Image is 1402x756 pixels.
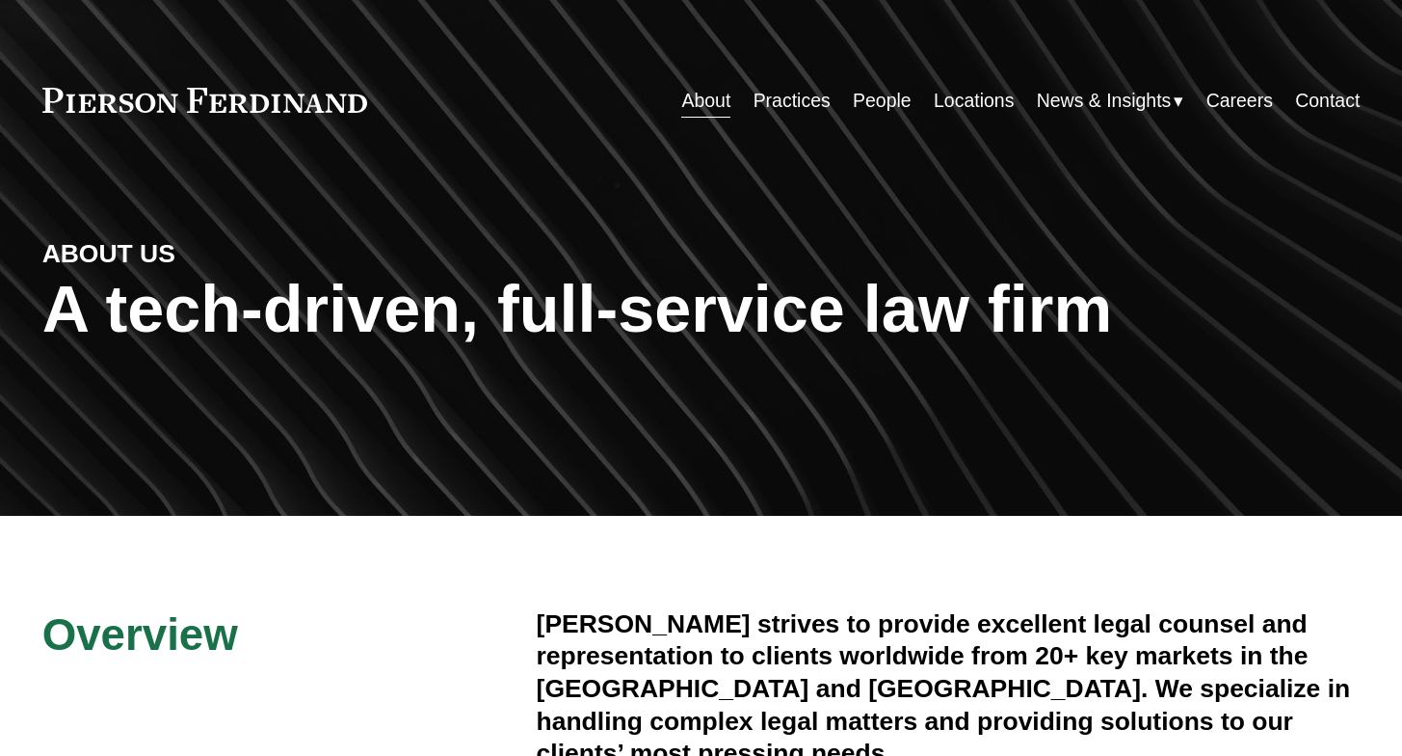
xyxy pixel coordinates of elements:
[1206,82,1273,120] a: Careers
[1295,82,1360,120] a: Contact
[754,82,831,120] a: Practices
[853,82,912,120] a: People
[42,610,238,660] span: Overview
[42,271,1361,346] h1: A tech-driven, full-service law firm
[42,239,175,268] strong: ABOUT US
[934,82,1014,120] a: Locations
[681,82,730,120] a: About
[1037,82,1184,120] a: folder dropdown
[1037,84,1172,118] span: News & Insights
